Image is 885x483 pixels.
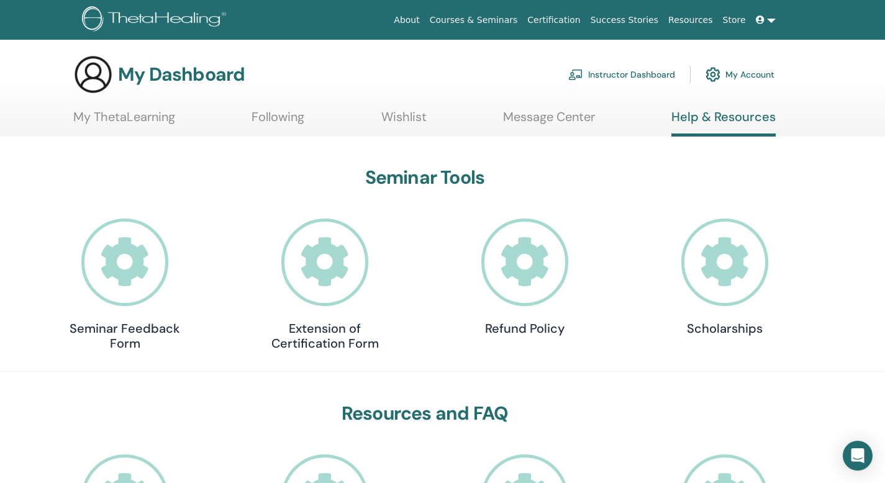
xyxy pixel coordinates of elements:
a: Instructor Dashboard [568,61,675,88]
a: Refund Policy [463,219,587,336]
a: Following [252,109,304,133]
img: generic-user-icon.jpg [73,55,113,94]
h3: Resources and FAQ [63,402,787,425]
a: My Account [706,61,774,88]
a: About [389,9,424,32]
a: Scholarships [663,219,787,336]
a: Help & Resources [671,109,776,137]
a: My ThetaLearning [73,109,175,133]
a: Message Center [503,109,595,133]
a: Resources [663,9,718,32]
img: chalkboard-teacher.svg [568,69,583,80]
a: Success Stories [586,9,663,32]
h4: Seminar Feedback Form [63,321,187,351]
a: Store [718,9,751,32]
h3: Seminar Tools [63,166,787,189]
a: Seminar Feedback Form [63,219,187,351]
img: logo.png [82,6,230,34]
h4: Scholarships [663,321,787,336]
h4: Refund Policy [463,321,587,336]
a: Courses & Seminars [425,9,523,32]
a: Extension of Certification Form [263,219,387,351]
h3: My Dashboard [118,63,245,86]
img: cog.svg [706,64,720,85]
h4: Extension of Certification Form [263,321,387,351]
div: Open Intercom Messenger [843,441,873,471]
a: Wishlist [381,109,427,133]
a: Certification [522,9,585,32]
